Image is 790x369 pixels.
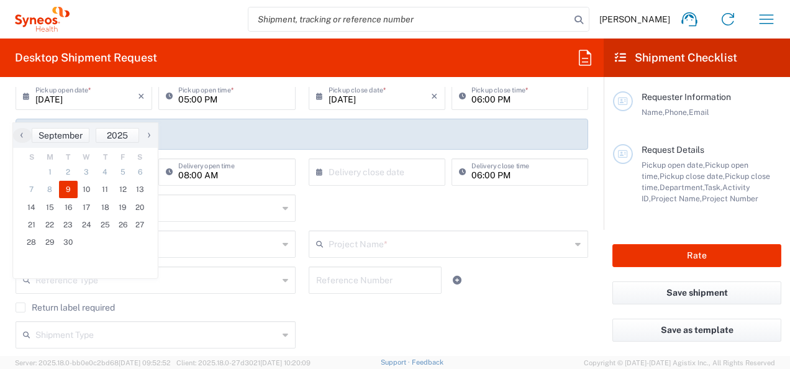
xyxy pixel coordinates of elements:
[176,359,311,367] span: Client: 2025.18.0-27d3021
[131,199,148,216] span: 20
[59,199,78,216] span: 16
[448,271,466,289] a: Add Reference
[59,151,78,163] th: weekday
[22,216,41,234] span: 21
[41,216,60,234] span: 22
[78,151,96,163] th: weekday
[615,50,737,65] h2: Shipment Checklist
[689,107,709,117] span: Email
[39,130,83,140] span: September
[584,357,775,368] span: Copyright © [DATE]-[DATE] Agistix Inc., All Rights Reserved
[22,151,41,163] th: weekday
[651,194,702,203] span: Project Name,
[412,358,443,366] a: Feedback
[131,163,148,181] span: 6
[96,128,139,143] button: 2025
[59,216,78,234] span: 23
[78,216,96,234] span: 24
[41,199,60,216] span: 15
[96,151,114,163] th: weekday
[59,181,78,198] span: 9
[59,234,78,251] span: 30
[642,107,665,117] span: Name,
[12,122,158,279] bs-datepicker-container: calendar
[78,163,96,181] span: 3
[107,130,128,140] span: 2025
[78,181,96,198] span: 10
[642,160,705,170] span: Pickup open date,
[660,171,725,181] span: Pickup close date,
[22,234,41,251] span: 28
[114,181,132,198] span: 12
[15,50,157,65] h2: Desktop Shipment Request
[612,319,781,342] button: Save as template
[642,92,731,102] span: Requester Information
[41,181,60,198] span: 8
[431,86,438,106] i: ×
[22,199,41,216] span: 14
[12,127,31,142] span: ‹
[599,14,670,25] span: [PERSON_NAME]
[139,128,158,143] button: ›
[702,194,758,203] span: Project Number
[260,359,311,367] span: [DATE] 10:20:09
[13,128,32,143] button: ‹
[381,358,412,366] a: Support
[22,181,41,198] span: 7
[41,151,60,163] th: weekday
[665,107,689,117] span: Phone,
[131,181,148,198] span: 13
[114,199,132,216] span: 19
[59,163,78,181] span: 2
[78,199,96,216] span: 17
[140,127,158,142] span: ›
[612,281,781,304] button: Save shipment
[612,244,781,267] button: Rate
[96,216,114,234] span: 25
[114,151,132,163] th: weekday
[119,359,171,367] span: [DATE] 09:52:52
[248,7,570,31] input: Shipment, tracking or reference number
[660,183,704,192] span: Department,
[131,151,148,163] th: weekday
[41,163,60,181] span: 1
[41,234,60,251] span: 29
[642,145,704,155] span: Request Details
[704,183,722,192] span: Task,
[15,359,171,367] span: Server: 2025.18.0-bb0e0c2bd68
[13,128,158,143] bs-datepicker-navigation-view: ​ ​ ​
[114,163,132,181] span: 5
[16,303,115,312] label: Return label required
[138,86,145,106] i: ×
[96,163,114,181] span: 4
[131,216,148,234] span: 27
[96,181,114,198] span: 11
[32,128,89,143] button: September
[114,216,132,234] span: 26
[96,199,114,216] span: 18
